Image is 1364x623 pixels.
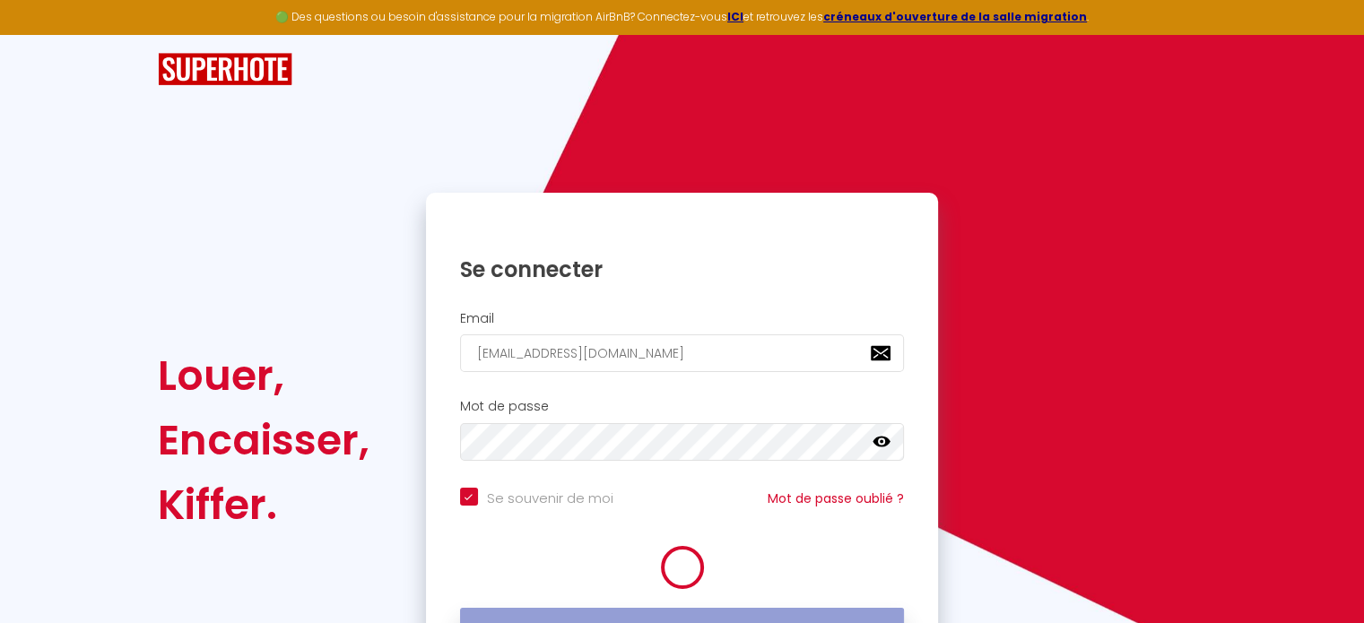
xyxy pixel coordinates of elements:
[460,399,905,414] h2: Mot de passe
[768,489,904,507] a: Mot de passe oublié ?
[158,343,369,408] div: Louer,
[823,9,1087,24] a: créneaux d'ouverture de la salle migration
[460,334,905,372] input: Ton Email
[727,9,743,24] a: ICI
[158,472,369,537] div: Kiffer.
[158,408,369,472] div: Encaisser,
[460,255,905,283] h1: Se connecter
[460,311,905,326] h2: Email
[158,53,292,86] img: SuperHote logo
